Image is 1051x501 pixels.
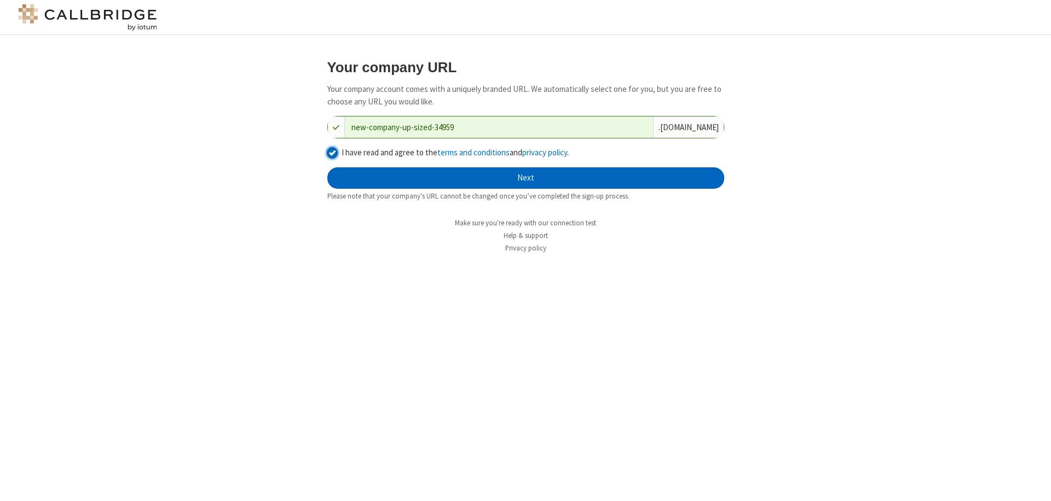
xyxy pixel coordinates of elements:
[342,147,724,159] label: I have read and agree to the and .
[505,243,546,253] a: Privacy policy
[653,116,724,138] div: . [DOMAIN_NAME]
[327,83,724,108] p: Your company account comes with a uniquely branded URL. We automatically select one for you, but ...
[327,60,724,75] h3: Your company URL
[327,167,724,189] button: Next
[16,4,159,31] img: logo@2x.png
[504,231,548,240] a: Help & support
[345,116,653,138] input: Company URL
[455,218,596,228] a: Make sure you're ready with our connection test
[437,147,510,158] a: terms and conditions
[522,147,567,158] a: privacy policy
[327,191,724,201] div: Please note that your company's URL cannot be changed once you’ve completed the sign-up process.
